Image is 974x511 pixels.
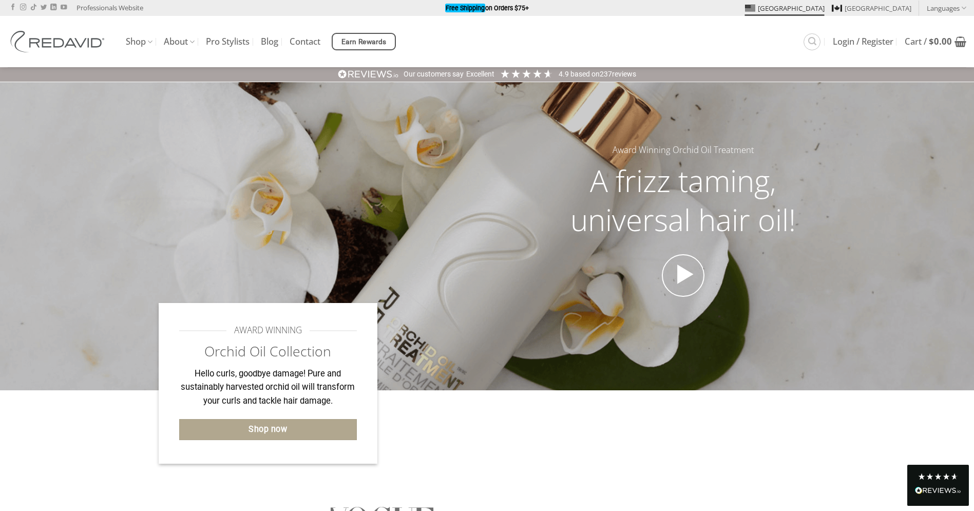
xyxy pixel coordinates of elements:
[10,4,16,11] a: Follow on Facebook
[290,32,320,51] a: Contact
[41,4,47,11] a: Follow on Twitter
[466,69,494,80] div: Excellent
[404,69,464,80] div: Our customers say
[907,465,969,506] div: Read All Reviews
[804,33,820,50] a: Search
[832,1,911,16] a: [GEOGRAPHIC_DATA]
[918,472,959,481] div: 4.8 Stars
[126,32,152,52] a: Shop
[179,343,357,361] h2: Orchid Oil Collection
[833,37,893,46] span: Login / Register
[234,324,302,337] span: AWARD WINNING
[612,70,636,78] span: reviews
[179,367,357,408] p: Hello curls, goodbye damage! Pure and sustainably harvested orchid oil will transform your curls ...
[50,4,56,11] a: Follow on LinkedIn
[929,35,934,47] span: $
[332,33,396,50] a: Earn Rewards
[338,69,398,79] img: REVIEWS.io
[929,35,952,47] bdi: 0.00
[206,32,250,51] a: Pro Stylists
[745,1,825,16] a: [GEOGRAPHIC_DATA]
[915,485,961,498] div: Read All Reviews
[551,143,816,157] h5: Award Winning Orchid Oil Treatment
[8,31,110,52] img: REDAVID Salon Products | United States
[30,4,36,11] a: Follow on TikTok
[249,423,287,436] span: Shop now
[662,254,705,297] a: Open video in lightbox
[20,4,26,11] a: Follow on Instagram
[445,4,485,12] em: Free Shipping
[905,37,952,46] span: Cart /
[927,1,966,15] a: Languages
[559,70,570,78] span: 4.9
[600,70,612,78] span: 237
[445,4,529,12] strong: on Orders $75+
[179,419,357,440] a: Shop now
[833,32,893,51] a: Login / Register
[261,32,278,51] a: Blog
[551,161,816,239] h2: A frizz taming, universal hair oil!
[164,32,195,52] a: About
[570,70,600,78] span: Based on
[61,4,67,11] a: Follow on YouTube
[905,30,966,53] a: View cart
[341,36,387,48] span: Earn Rewards
[915,487,961,494] img: REVIEWS.io
[500,68,553,79] div: 4.92 Stars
